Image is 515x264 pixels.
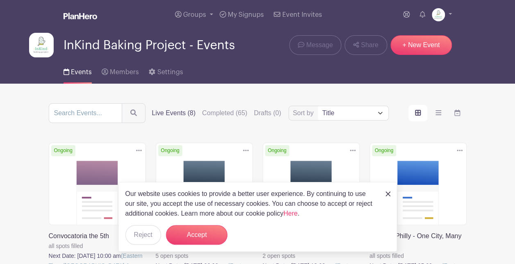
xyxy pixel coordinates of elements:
[284,210,298,217] a: Here
[102,57,139,84] a: Members
[152,108,281,118] div: filters
[125,225,161,245] button: Reject
[71,69,92,75] span: Events
[166,225,227,245] button: Accept
[228,11,264,18] span: My Signups
[149,57,183,84] a: Settings
[202,108,247,118] label: Completed (65)
[64,57,92,84] a: Events
[408,105,467,121] div: order and view
[390,35,452,55] a: + New Event
[306,40,333,50] span: Message
[152,108,196,118] label: Live Events (8)
[432,8,445,21] img: InKind-Logo.jpg
[64,39,235,52] span: InKind Baking Project - Events
[345,35,387,55] a: Share
[293,108,316,118] label: Sort by
[64,13,97,19] img: logo_white-6c42ec7e38ccf1d336a20a19083b03d10ae64f83f12c07503d8b9e83406b4c7d.svg
[254,108,281,118] label: Drafts (0)
[361,40,379,50] span: Share
[110,69,139,75] span: Members
[125,189,377,218] p: Our website uses cookies to provide a better user experience. By continuing to use our site, you ...
[49,103,122,123] input: Search Events...
[29,33,54,57] img: InKind-Logo.jpg
[157,69,183,75] span: Settings
[183,11,206,18] span: Groups
[386,191,390,196] img: close_button-5f87c8562297e5c2d7936805f587ecaba9071eb48480494691a3f1689db116b3.svg
[282,11,322,18] span: Event Invites
[289,35,341,55] a: Message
